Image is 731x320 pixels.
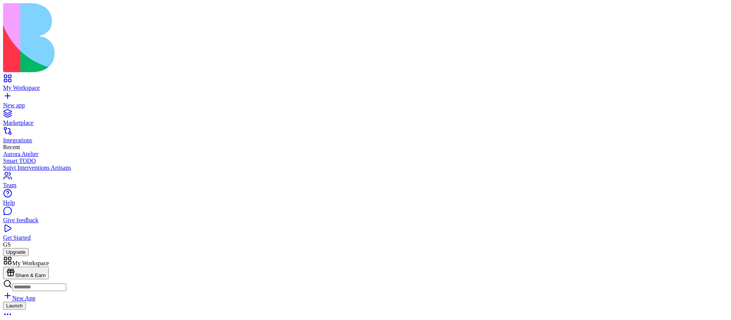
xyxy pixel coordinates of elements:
span: Share & Earn [15,272,46,278]
span: Recent [3,144,20,150]
div: My Workspace [3,84,728,91]
span: GS [3,241,11,248]
a: My Workspace [3,78,728,91]
a: Smart TODO [3,158,728,164]
a: Upgrade [3,248,29,255]
div: Give feedback [3,217,728,224]
a: Help [3,193,728,206]
a: Aurora Atelier [3,151,728,158]
a: Team [3,175,728,189]
a: Get Started [3,228,728,241]
div: Team [3,182,728,189]
div: Get Started [3,234,728,241]
div: Integrations [3,137,728,144]
div: Help [3,199,728,206]
img: logo [3,3,309,72]
button: Share & Earn [3,267,49,279]
div: New app [3,102,728,109]
a: Integrations [3,130,728,144]
a: Suivi Interventions Artisans [3,164,728,171]
a: Marketplace [3,113,728,126]
button: Upgrade [3,248,29,256]
span: My Workspace [12,260,49,266]
a: New app [3,95,728,109]
button: Launch [3,302,26,310]
div: Marketplace [3,119,728,126]
a: New App [3,295,35,301]
a: Give feedback [3,210,728,224]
